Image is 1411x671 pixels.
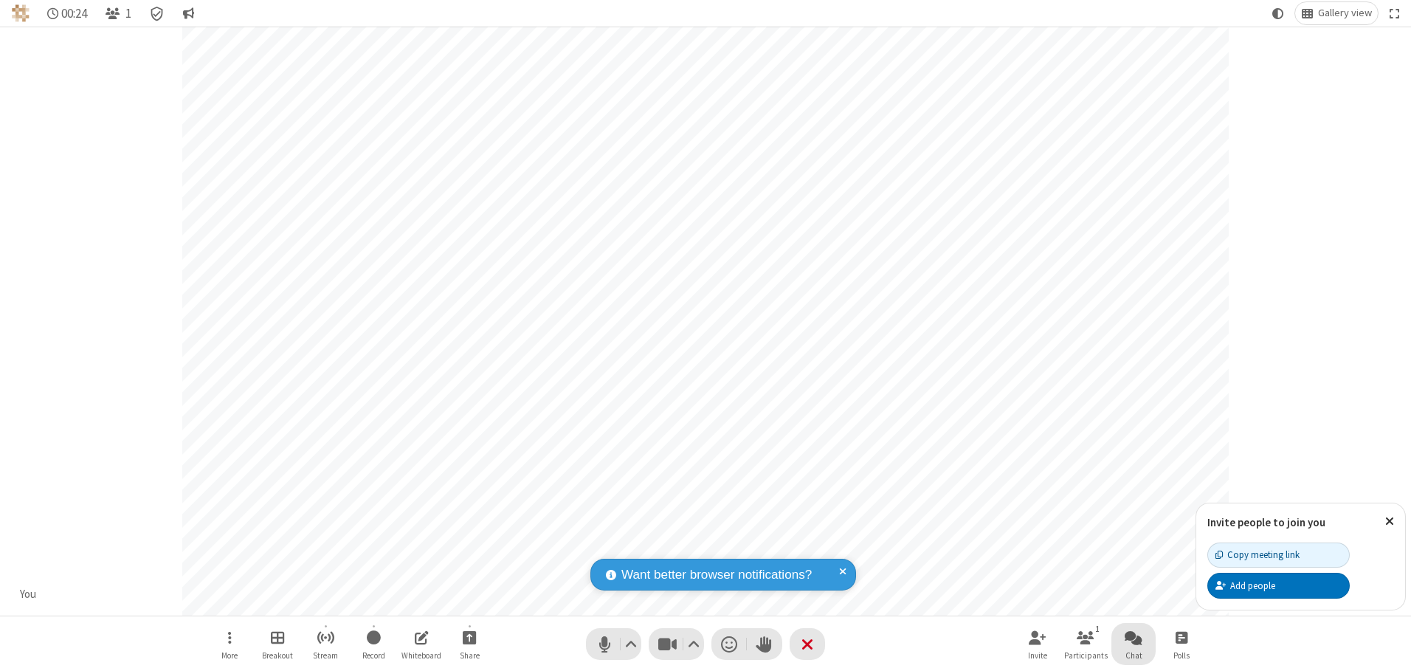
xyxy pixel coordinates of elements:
button: Copy meeting link [1207,543,1350,568]
div: 1 [1091,622,1104,636]
button: Open menu [207,623,252,665]
span: Participants [1064,651,1108,660]
button: Open participant list [99,2,137,24]
button: End or leave meeting [790,628,825,660]
span: Stream [313,651,338,660]
button: Mute (Alt+A) [586,628,641,660]
button: Start recording [351,623,396,665]
div: Copy meeting link [1215,548,1300,562]
span: 00:24 [61,7,87,21]
div: Timer [41,2,94,24]
span: 1 [125,7,131,21]
button: Change layout [1295,2,1378,24]
span: Chat [1125,651,1142,660]
span: More [221,651,238,660]
span: Gallery view [1318,7,1372,19]
button: Open poll [1159,623,1204,665]
div: Meeting details Encryption enabled [143,2,171,24]
button: Open shared whiteboard [399,623,444,665]
span: Whiteboard [401,651,441,660]
div: You [15,586,42,603]
span: Record [362,651,385,660]
button: Invite participants (Alt+I) [1015,623,1060,665]
button: Start sharing [447,623,491,665]
button: Fullscreen [1384,2,1406,24]
button: Raise hand [747,628,782,660]
button: Audio settings [621,628,641,660]
span: Want better browser notifications? [621,565,812,585]
span: Breakout [262,651,293,660]
span: Polls [1173,651,1190,660]
button: Send a reaction [711,628,747,660]
img: QA Selenium DO NOT DELETE OR CHANGE [12,4,30,22]
span: Share [460,651,480,660]
button: Add people [1207,573,1350,598]
button: Open chat [1111,623,1156,665]
button: Using system theme [1266,2,1290,24]
button: Open participant list [1063,623,1108,665]
button: Close popover [1374,503,1405,540]
button: Stop video (Alt+V) [649,628,704,660]
button: Manage Breakout Rooms [255,623,300,665]
span: Invite [1028,651,1047,660]
label: Invite people to join you [1207,515,1325,529]
button: Video setting [684,628,704,660]
button: Start streaming [303,623,348,665]
button: Conversation [176,2,200,24]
